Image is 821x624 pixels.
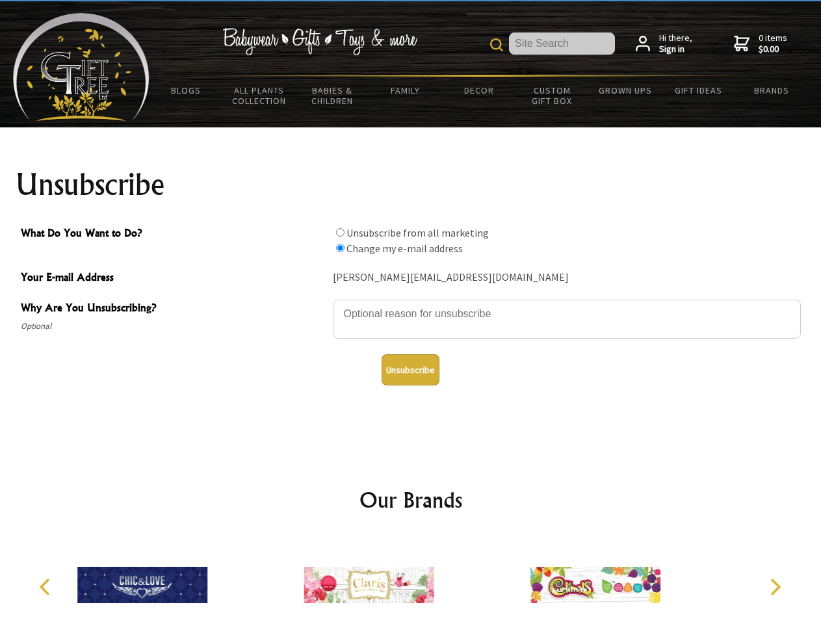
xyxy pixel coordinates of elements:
[150,77,223,104] a: BLOGS
[33,573,61,601] button: Previous
[21,225,326,244] span: What Do You Want to Do?
[659,32,692,55] span: Hi there,
[588,77,662,104] a: Grown Ups
[735,77,809,104] a: Brands
[16,169,806,200] h1: Unsubscribe
[333,268,801,288] div: [PERSON_NAME][EMAIL_ADDRESS][DOMAIN_NAME]
[636,32,692,55] a: Hi there,Sign in
[509,32,615,55] input: Site Search
[223,77,296,114] a: All Plants Collection
[759,32,787,55] span: 0 items
[21,318,326,334] span: Optional
[222,28,417,55] img: Babywear - Gifts - Toys & more
[333,300,801,339] textarea: Why Are You Unsubscribing?
[442,77,515,104] a: Decor
[346,226,489,239] label: Unsubscribe from all marketing
[659,44,692,55] strong: Sign in
[336,244,345,252] input: What Do You Want to Do?
[382,354,439,385] button: Unsubscribe
[490,38,503,51] img: product search
[369,77,443,104] a: Family
[13,13,150,121] img: Babyware - Gifts - Toys and more...
[21,300,326,318] span: Why Are You Unsubscribing?
[346,242,463,255] label: Change my e-mail address
[336,228,345,237] input: What Do You Want to Do?
[759,44,787,55] strong: $0.00
[662,77,735,104] a: Gift Ideas
[761,573,789,601] button: Next
[515,77,589,114] a: Custom Gift Box
[296,77,369,114] a: Babies & Children
[734,32,787,55] a: 0 items$0.00
[21,269,326,288] span: Your E-mail Address
[26,484,796,515] h2: Our Brands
